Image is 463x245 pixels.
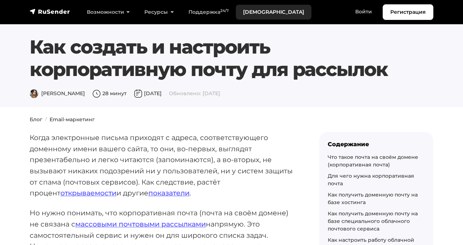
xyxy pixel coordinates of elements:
span: 28 минут [92,90,127,97]
span: Обновлено: [DATE] [169,90,220,97]
a: Что такое почта на своём домене (корпоративная почта) [328,154,418,168]
a: Для чего нужна корпоративная почта [328,173,414,187]
a: Поддержка24/7 [181,5,236,20]
a: Войти [348,4,379,19]
a: [DEMOGRAPHIC_DATA] [236,5,311,20]
a: Регистрация [383,4,433,20]
img: RuSender [30,8,70,15]
a: открываемости [60,189,116,197]
a: Как получить доменную почту на базе хостинга [328,191,418,206]
nav: breadcrumb [25,116,438,123]
sup: 24/7 [220,8,229,13]
span: [PERSON_NAME] [30,90,85,97]
li: Email-маркетинг [42,116,95,123]
div: Содержание [328,141,425,148]
img: Время чтения [92,89,101,98]
a: Ресурсы [137,5,181,20]
a: показатели [148,189,190,197]
p: Когда электронные письма приходят с адреса, соответствующего доменному имени вашего сайта, то они... [30,132,296,199]
img: Дата публикации [134,89,143,98]
span: [DATE] [134,90,162,97]
a: Возможности [80,5,137,20]
a: Блог [30,116,42,123]
a: массовыми почтовыми рассылками [75,220,206,228]
h1: Как создать и настроить корпоративную почту для рассылок [30,36,399,81]
a: Как получить доменную почту на базе специального облачного почтового сервиса [328,210,418,232]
